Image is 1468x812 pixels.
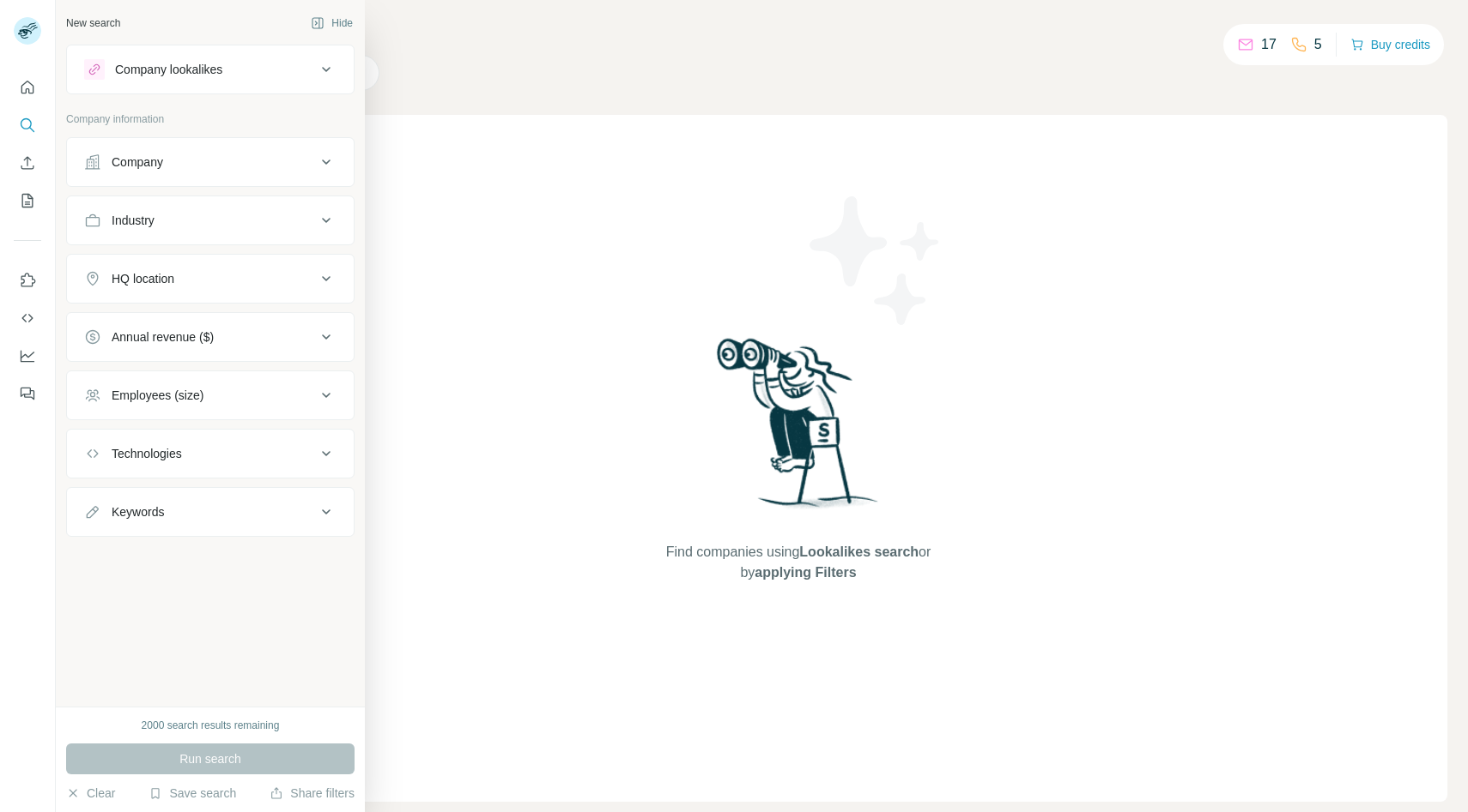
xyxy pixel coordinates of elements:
[67,49,354,90] button: Company lookalikes
[112,153,163,171] div: Company
[14,147,41,178] button: Enrich CSV
[14,265,41,296] button: Use Surfe on LinkedIn
[661,542,936,583] span: Find companies using or by
[67,316,354,358] button: Annual revenue ($)
[755,565,856,580] span: applying Filters
[67,200,354,241] button: Industry
[799,544,919,559] span: Lookalikes search
[112,270,174,287] div: HQ location
[112,212,155,229] div: Industry
[112,503,164,520] div: Keywords
[67,258,354,299] button: HQ location
[1350,33,1430,57] button: Buy credits
[14,378,41,409] button: Feedback
[149,21,1447,45] h4: Search
[66,15,120,31] div: New search
[1261,34,1277,55] p: 17
[798,183,953,338] img: Surfe Illustration - Stars
[142,718,280,733] div: 2000 search results remaining
[67,375,354,416] button: Employees (size)
[14,110,41,141] button: Search
[14,72,41,103] button: Quick start
[709,334,888,525] img: Surfe Illustration - Woman searching with binoculars
[67,491,354,532] button: Keywords
[14,340,41,371] button: Dashboard
[115,61,222,78] div: Company lookalikes
[299,10,365,36] button: Hide
[149,785,236,802] button: Save search
[112,328,214,346] div: Annual revenue ($)
[112,387,203,404] div: Employees (size)
[67,141,354,183] button: Company
[1314,34,1322,55] p: 5
[14,303,41,334] button: Use Surfe API
[67,433,354,474] button: Technologies
[66,785,115,802] button: Clear
[112,445,182,462] div: Technologies
[270,785,355,802] button: Share filters
[14,185,41,216] button: My lists
[66,111,355,127] p: Company information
